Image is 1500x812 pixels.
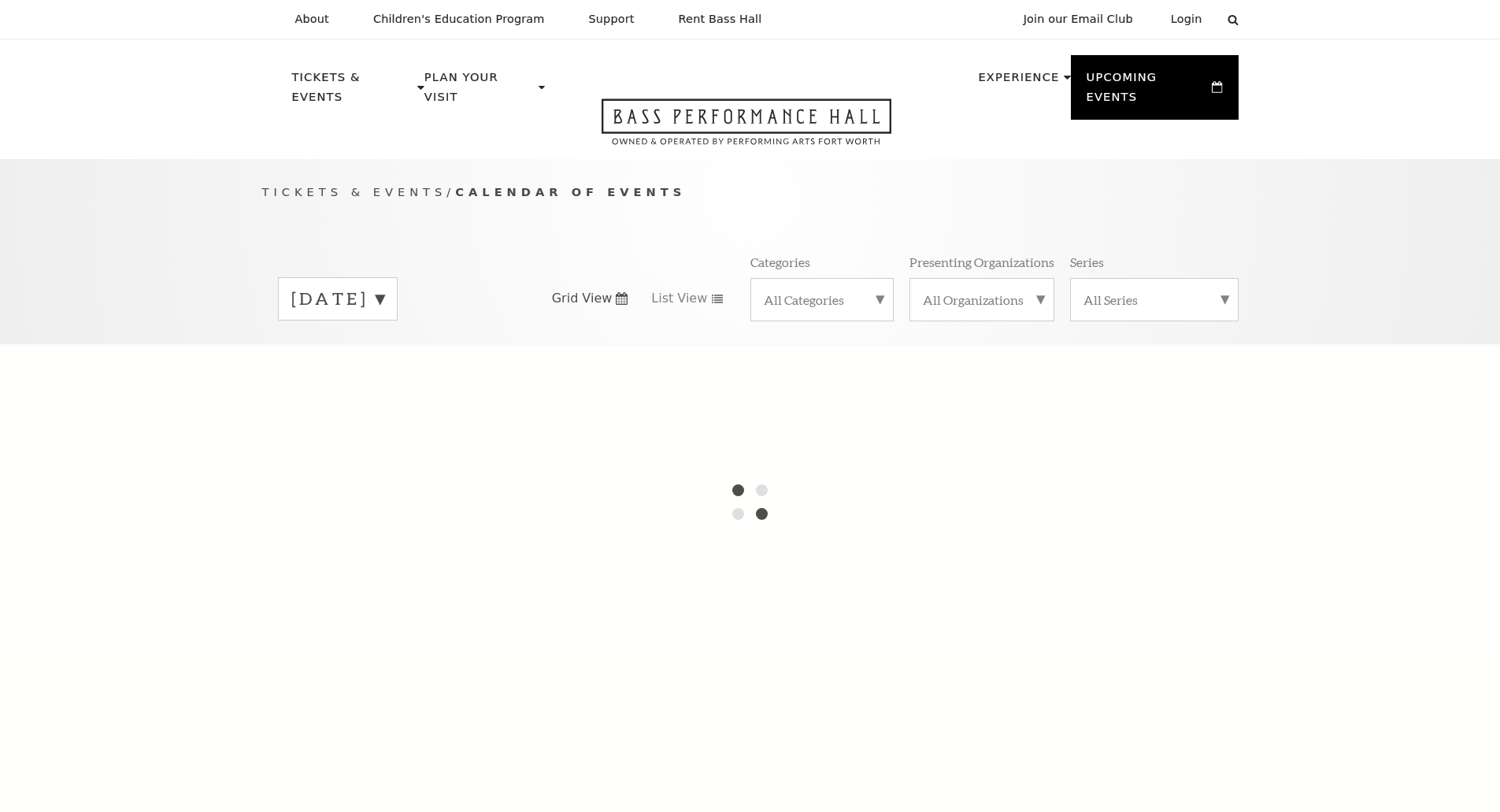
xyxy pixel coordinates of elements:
[424,68,535,116] p: Plan Your Visit
[373,13,545,26] p: Children's Education Program
[1083,291,1225,308] label: All Series
[679,13,762,26] p: Rent Bass Hall
[909,254,1054,270] p: Presenting Organizations
[291,287,384,311] label: [DATE]
[292,68,414,116] p: Tickets & Events
[1087,68,1209,116] p: Upcoming Events
[1070,254,1104,270] p: Series
[455,185,686,198] span: Calendar of Events
[651,290,707,307] span: List View
[764,291,880,308] label: All Categories
[262,183,1239,202] p: /
[262,185,447,198] span: Tickets & Events
[978,68,1059,96] p: Experience
[552,290,613,307] span: Grid View
[589,13,635,26] p: Support
[923,291,1041,308] label: All Organizations
[295,13,329,26] p: About
[750,254,810,270] p: Categories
